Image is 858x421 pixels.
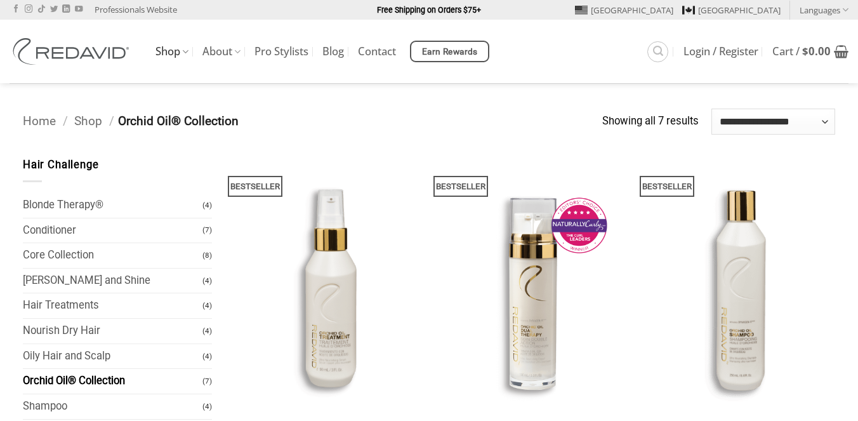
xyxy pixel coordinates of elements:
[75,5,82,14] a: Follow on YouTube
[23,159,99,171] span: Hair Challenge
[647,41,668,62] a: Search
[23,319,202,344] a: Nourish Dry Hair
[602,113,699,130] p: Showing all 7 results
[63,114,68,128] span: /
[50,5,58,14] a: Follow on Twitter
[23,112,602,131] nav: Breadcrumb
[322,40,344,63] a: Blog
[23,114,56,128] a: Home
[62,5,70,14] a: Follow on LinkedIn
[25,5,32,14] a: Follow on Instagram
[436,157,630,415] img: REDAVID Orchid Oil Dual Therapy ~ Award Winning Curl Care
[254,40,308,63] a: Pro Stylists
[802,44,831,58] bdi: 0.00
[10,38,136,65] img: REDAVID Salon Products | United States
[772,37,848,65] a: View cart
[802,44,808,58] span: $
[23,293,202,318] a: Hair Treatments
[202,270,212,292] span: (4)
[202,39,241,64] a: About
[202,244,212,267] span: (8)
[682,1,781,20] a: [GEOGRAPHIC_DATA]
[358,40,396,63] a: Contact
[422,45,478,59] span: Earn Rewards
[23,269,202,293] a: [PERSON_NAME] and Shine
[202,345,212,368] span: (4)
[202,370,212,392] span: (7)
[772,46,831,57] span: Cart /
[23,369,202,394] a: Orchid Oil® Collection
[23,394,202,419] a: Shampoo
[202,194,212,217] span: (4)
[230,157,424,415] img: REDAVID Orchid Oil Treatment 90ml
[711,109,835,134] select: Shop order
[109,114,114,128] span: /
[683,46,758,57] span: Login / Register
[202,396,212,418] span: (4)
[202,219,212,241] span: (7)
[74,114,102,128] a: Shop
[683,40,758,63] a: Login / Register
[12,5,20,14] a: Follow on Facebook
[23,193,202,218] a: Blonde Therapy®
[642,157,836,415] img: REDAVID Orchid Oil Shampoo
[377,5,481,15] strong: Free Shipping on Orders $75+
[410,41,489,62] a: Earn Rewards
[155,39,188,64] a: Shop
[575,1,673,20] a: [GEOGRAPHIC_DATA]
[23,243,202,268] a: Core Collection
[23,344,202,369] a: Oily Hair and Scalp
[202,320,212,342] span: (4)
[37,5,45,14] a: Follow on TikTok
[23,218,202,243] a: Conditioner
[202,295,212,317] span: (4)
[800,1,848,19] a: Languages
